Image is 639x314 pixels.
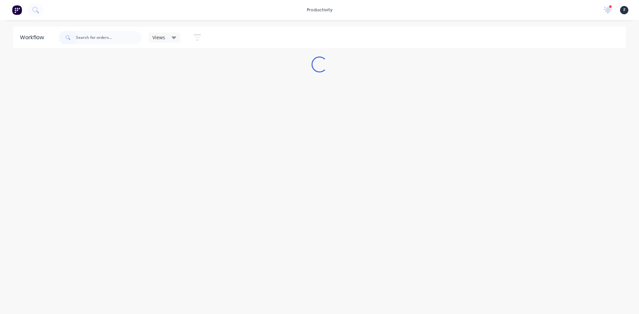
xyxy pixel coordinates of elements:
img: Factory [12,5,22,15]
span: F [623,7,625,13]
div: productivity [304,5,336,15]
span: Views [152,34,165,41]
div: Workflow [20,34,47,42]
input: Search for orders... [76,31,142,44]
